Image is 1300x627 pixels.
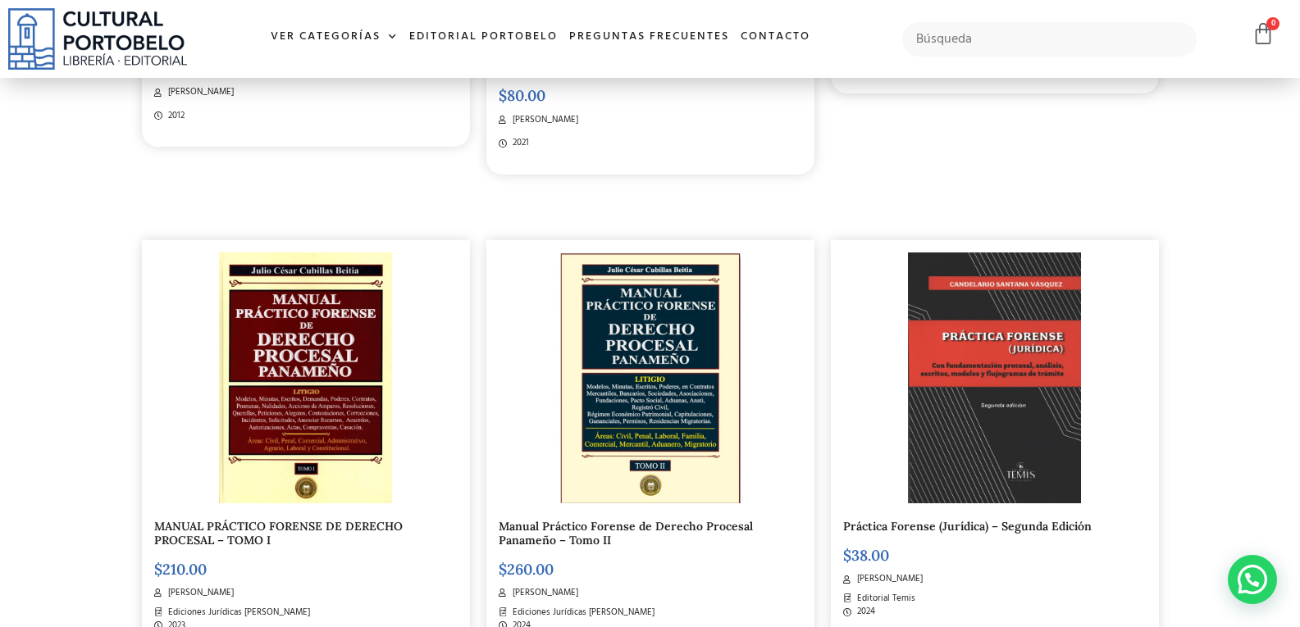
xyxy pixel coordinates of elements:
span: Editorial Temis [853,592,915,606]
span: 2024 [853,605,875,619]
a: Manual Práctico Forense de Derecho Procesal Panameño – Tomo II [499,519,753,547]
span: $ [499,86,507,105]
span: 0 [1266,17,1279,30]
span: [PERSON_NAME] [164,85,234,99]
bdi: 38.00 [843,546,889,565]
span: $ [499,560,507,579]
a: Preguntas frecuentes [563,20,735,55]
img: Captura de pantalla 2024-08-21 154809 [908,252,1081,503]
span: [PERSON_NAME] [164,586,234,600]
a: Ver Categorías [265,20,404,55]
img: img20230818_12562648 [219,252,391,503]
bdi: 80.00 [499,86,545,105]
span: $ [843,546,851,565]
a: 0 [1252,22,1275,46]
span: Ediciones Jurídicas [PERSON_NAME] [509,606,655,620]
span: 2021 [509,136,529,150]
a: Práctica Forense (Jurídica) – Segunda Edición [843,519,1092,534]
span: [PERSON_NAME] [853,572,923,586]
img: Manual Tomo 2 [559,252,741,503]
bdi: 210.00 [154,560,207,579]
span: Ediciones Jurídicas [PERSON_NAME] [164,606,310,620]
a: Contacto [735,20,816,55]
span: [PERSON_NAME] [509,586,578,600]
span: 2012 [164,109,185,123]
a: Editorial Portobelo [404,20,563,55]
a: MANUAL PRÁCTICO FORENSE DE DERECHO PROCESAL – TOMO I [154,519,403,547]
span: $ [154,560,162,579]
span: [PERSON_NAME] [509,113,578,127]
bdi: 260.00 [499,560,554,579]
input: Búsqueda [902,22,1197,57]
